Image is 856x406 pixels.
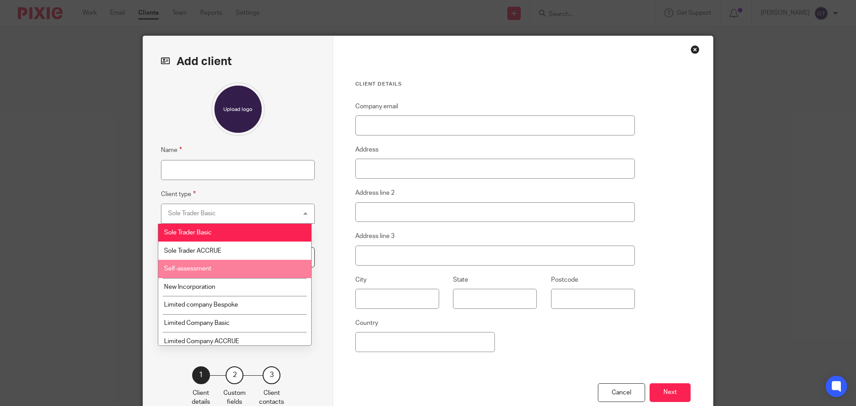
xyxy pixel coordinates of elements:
label: Address line 3 [355,232,395,241]
span: Sole Trader Basic [164,230,212,236]
span: New Incorporation [164,284,215,290]
span: Limited Company ACCRUE [164,338,239,344]
label: Name [161,145,182,155]
span: Limited company Bespoke [164,302,238,308]
span: Sole Trader ACCRUE [164,248,221,254]
label: City [355,275,366,284]
h3: Client details [355,81,635,88]
span: Limited Company Basic [164,320,230,326]
div: Sole Trader Basic [168,210,216,217]
label: Address line 2 [355,189,395,197]
div: 2 [226,366,243,384]
span: Self-assessment [164,266,211,272]
button: Next [650,383,691,402]
div: Cancel [598,383,645,402]
label: Company email [355,102,398,111]
div: 1 [192,366,210,384]
label: Client type [161,189,196,199]
label: Address [355,145,379,154]
label: Country [355,319,378,328]
label: State [453,275,468,284]
div: 3 [263,366,280,384]
div: Close this dialog window [691,45,700,54]
label: Postcode [551,275,578,284]
h2: Add client [161,54,315,69]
